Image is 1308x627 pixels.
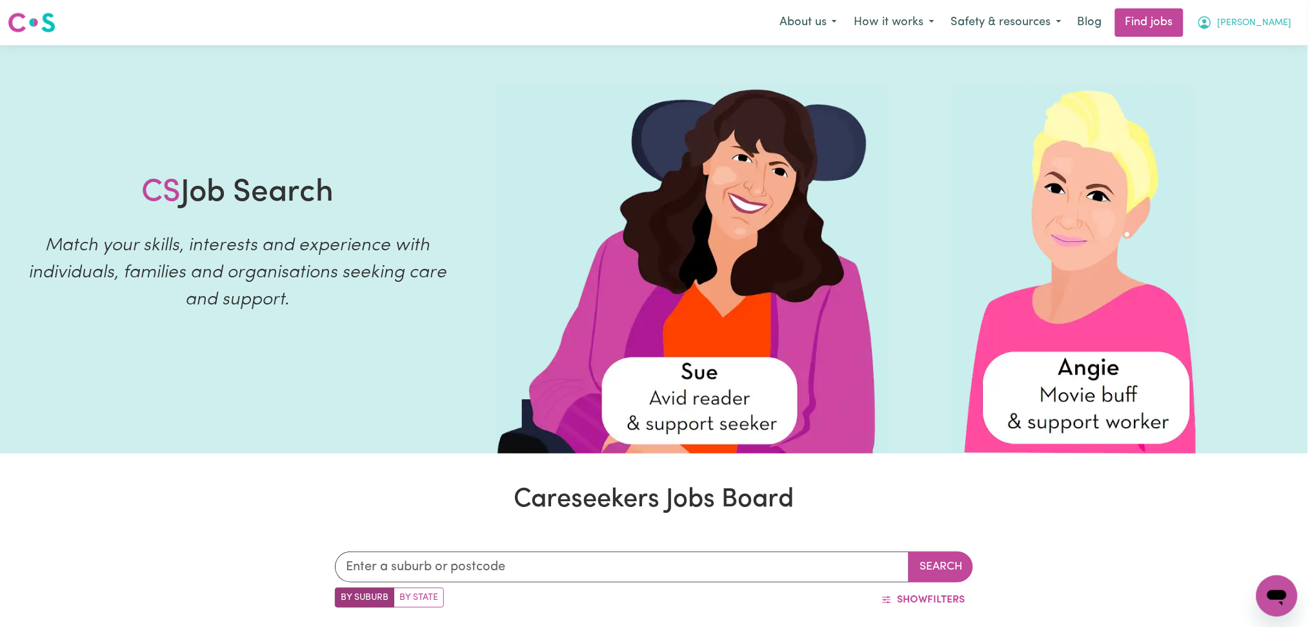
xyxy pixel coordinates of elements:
h1: Job Search [141,175,334,212]
button: Search [909,552,973,582]
iframe: Button to launch messaging window [1256,575,1298,617]
label: Search by state [394,588,444,608]
p: Match your skills, interests and experience with individuals, families and organisations seeking ... [15,232,459,313]
input: Enter a suburb or postcode [335,552,910,582]
button: My Account [1189,9,1300,36]
button: How it works [845,9,943,36]
button: ShowFilters [873,588,973,612]
img: Careseekers logo [8,11,55,34]
span: CS [141,177,181,208]
button: Safety & resources [943,9,1070,36]
a: Blog [1070,8,1110,37]
label: Search by suburb/post code [335,588,394,608]
a: Find jobs [1115,8,1183,37]
button: About us [771,9,845,36]
a: Careseekers logo [8,8,55,37]
span: [PERSON_NAME] [1218,16,1292,30]
span: Show [897,595,927,605]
